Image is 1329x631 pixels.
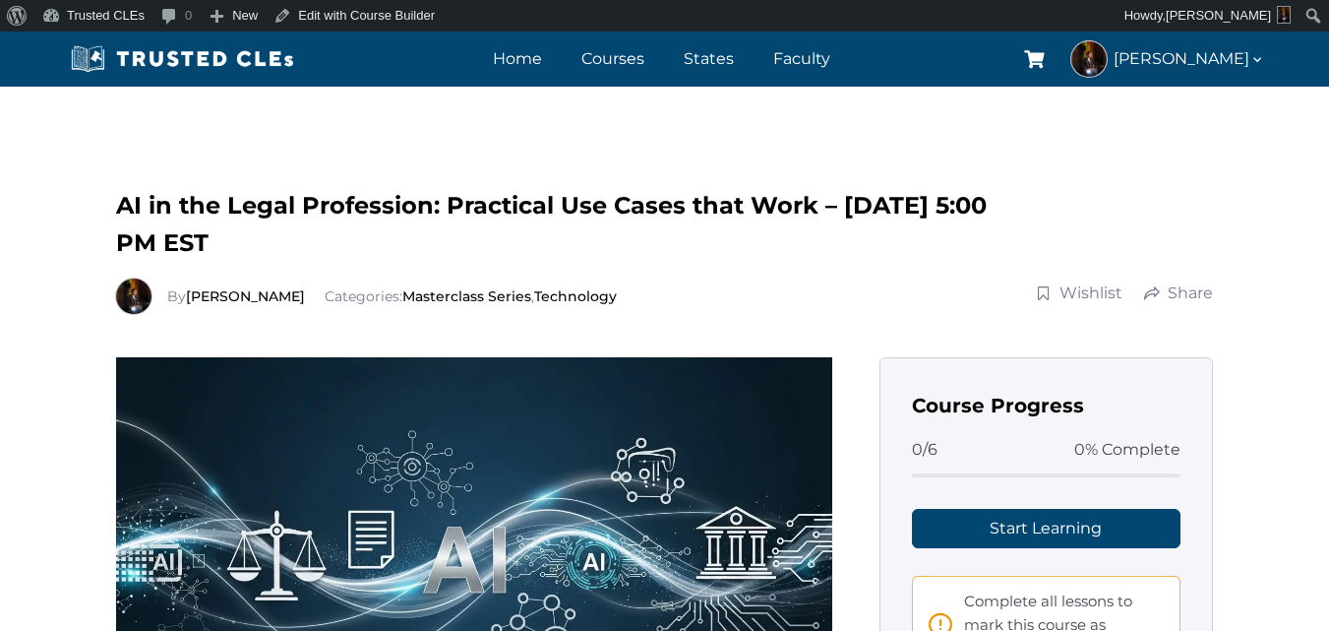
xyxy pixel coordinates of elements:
span: AI in the Legal Profession: Practical Use Cases that Work – [DATE] 5:00 PM EST [116,191,987,257]
h3: Course Progress [912,390,1181,421]
a: Share [1143,282,1214,305]
a: Start Learning [912,509,1181,548]
img: Richard Estevez [116,279,151,314]
a: [PERSON_NAME] [186,287,305,305]
a: Faculty [768,44,835,73]
span: By [167,287,309,305]
a: Technology [534,287,617,305]
img: Richard Estevez [1071,41,1107,77]
img: Trusted CLEs [65,44,300,74]
a: Masterclass Series [402,287,531,305]
a: Courses [576,44,649,73]
div: Categories: , [167,285,617,307]
span: 0/6 [912,437,937,463]
a: States [679,44,739,73]
a: Wishlist [1035,282,1123,305]
span: [PERSON_NAME] [1114,45,1265,72]
a: Home [488,44,547,73]
span: [PERSON_NAME] [1166,8,1271,23]
span: 0% Complete [1074,437,1180,463]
